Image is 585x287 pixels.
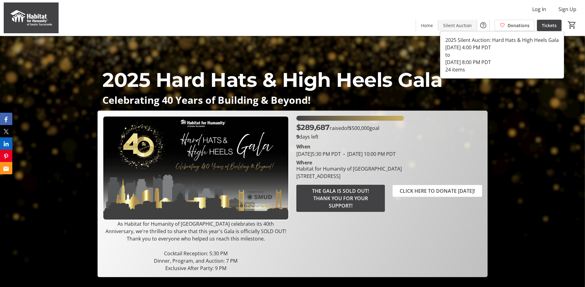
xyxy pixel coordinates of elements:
[566,19,578,30] button: Cart
[102,95,483,105] p: Celebrating 40 Years of Building & Beyond!
[4,2,59,33] img: Habitat for Humanity of Greater Sacramento's Logo
[558,6,576,13] span: Sign Up
[103,257,289,265] p: Dinner, Program, and Auction: 7 PM
[445,66,559,73] div: 24 items
[421,22,433,29] span: Home
[103,265,289,272] p: Exclusive After Party: 9 PM
[296,165,402,172] div: Habitat for Humanity of [GEOGRAPHIC_DATA]
[349,125,369,131] span: $500,000
[296,123,330,132] span: $289,687
[296,151,341,157] span: [DATE] 5:30 PM PDT
[495,20,534,31] a: Donations
[508,22,529,29] span: Donations
[445,51,559,59] div: to
[445,59,559,66] div: [DATE] 8:00 PM PDT
[542,22,557,29] span: Tickets
[296,160,312,165] div: Where
[296,133,482,140] p: days left
[445,44,559,51] div: [DATE] 4:00 PM PDT
[554,4,581,14] button: Sign Up
[477,19,489,31] button: Help
[537,20,562,31] a: Tickets
[296,133,299,140] span: 9
[527,4,551,14] button: Log In
[400,187,475,195] span: CLICK HERE TO DONATE [DATE]!
[438,20,477,31] a: Silent Auction
[296,172,402,180] div: [STREET_ADDRESS]
[296,185,385,212] button: THE GALA IS SOLD OUT! THANK YOU FOR YOUR SUPPORT!
[102,65,483,95] p: 2025 Hard Hats & High Heels Gala
[103,116,289,220] img: Campaign CTA Media Photo
[532,6,546,13] span: Log In
[416,20,438,31] a: Home
[296,122,379,133] p: raised of goal
[392,185,482,197] button: CLICK HERE TO DONATE [DATE]!
[296,116,482,121] div: 57.937438% of fundraising goal reached
[304,187,377,209] span: THE GALA IS SOLD OUT! THANK YOU FOR YOUR SUPPORT!
[296,143,311,150] div: When
[443,22,472,29] span: Silent Auction
[103,250,289,257] p: Cocktail Reception: 5:30 PM
[445,36,559,44] div: 2025 Silent Auction: Hard Hats & High Heels Gala
[341,151,347,157] span: -
[103,220,289,242] p: As Habitat for Humanity of [GEOGRAPHIC_DATA] celebrates its 40th Anniversary, we're thrilled to s...
[341,151,396,157] span: [DATE] 10:00 PM PDT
